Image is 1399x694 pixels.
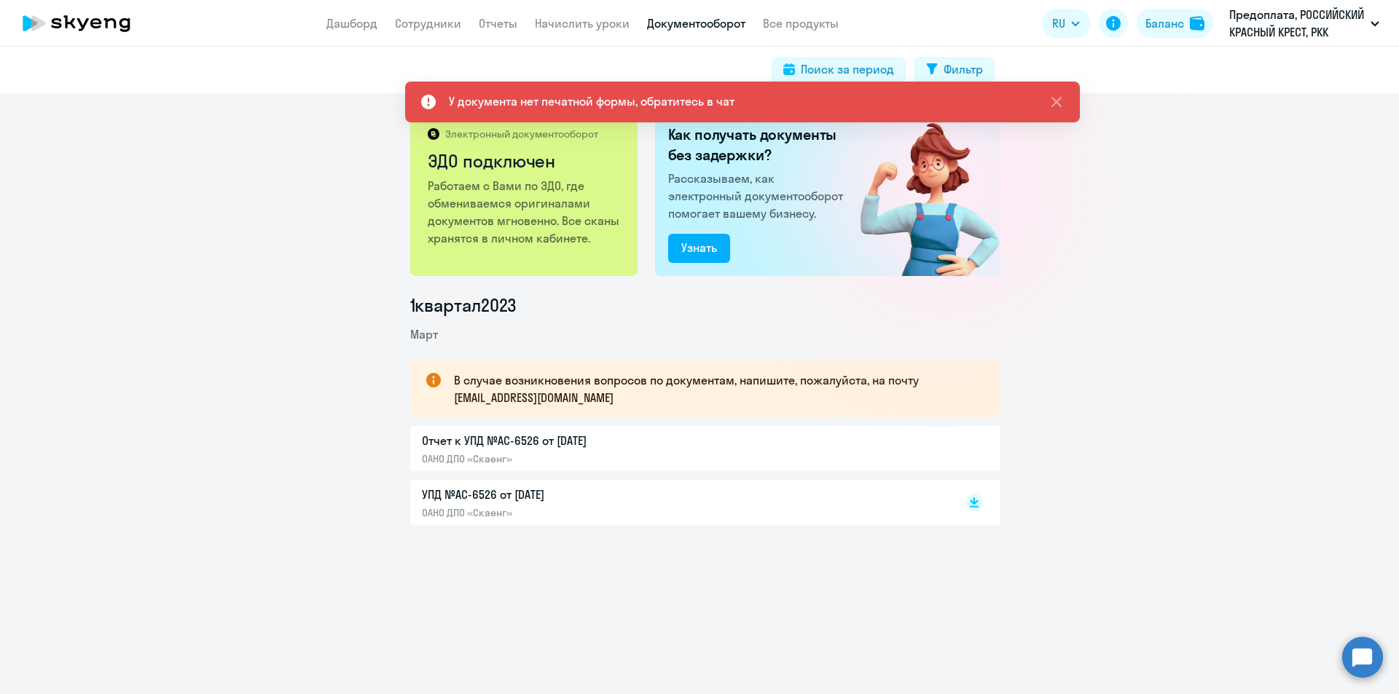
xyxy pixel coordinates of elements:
div: У документа нет печатной формы, обратитесь в чат [449,92,734,110]
a: Начислить уроки [535,16,630,31]
a: Сотрудники [395,16,461,31]
h2: ЭДО подключен [428,149,622,173]
div: Баланс [1145,15,1184,32]
div: Узнать [681,239,717,256]
p: Электронный документооборот [445,127,598,141]
button: Балансbalance [1137,9,1213,38]
button: Фильтр [914,57,995,83]
a: УПД №AC-6526 от [DATE]ОАНО ДПО «Скаенг» [422,486,935,519]
a: Дашборд [326,16,377,31]
li: 1 квартал 2023 [410,293,1000,317]
p: Предоплата, РОССИЙСКИЙ КРАСНЫЙ КРЕСТ, РКК [1229,6,1365,41]
p: В случае возникновения вопросов по документам, напишите, пожалуйста, на почту [EMAIL_ADDRESS][DOM... [454,371,974,406]
img: connected [836,111,1000,276]
p: ОАНО ДПО «Скаенг» [422,506,728,519]
button: Узнать [668,234,730,263]
a: Отчеты [479,16,517,31]
p: Рассказываем, как электронный документооборот помогает вашему бизнесу. [668,170,849,222]
p: УПД №AC-6526 от [DATE] [422,486,728,503]
span: Март [410,327,438,342]
button: RU [1042,9,1090,38]
div: Фильтр [944,60,983,78]
button: Поиск за период [772,57,906,83]
a: Документооборот [647,16,745,31]
img: balance [1190,16,1204,31]
a: Все продукты [763,16,839,31]
div: Поиск за период [801,60,894,78]
button: Предоплата, РОССИЙСКИЙ КРАСНЫЙ КРЕСТ, РКК [1222,6,1387,41]
p: Работаем с Вами по ЭДО, где обмениваемся оригиналами документов мгновенно. Все сканы хранятся в л... [428,177,622,247]
h2: Как получать документы без задержки? [668,125,849,165]
span: RU [1052,15,1065,32]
